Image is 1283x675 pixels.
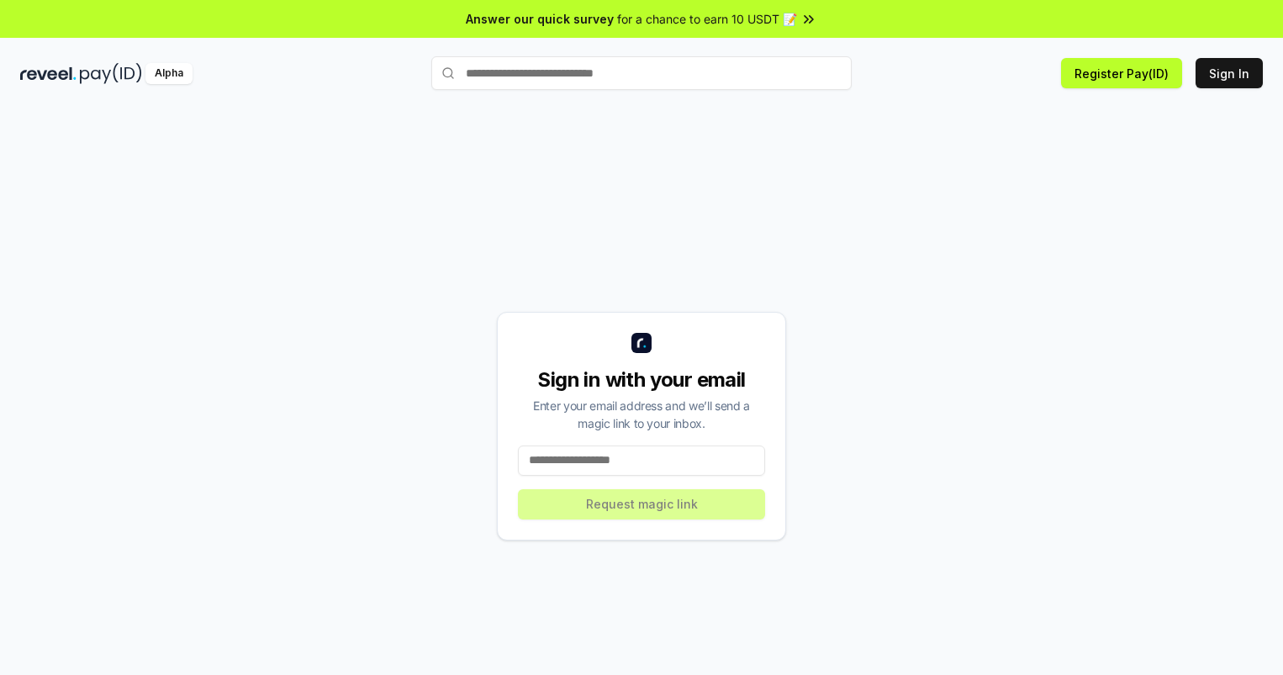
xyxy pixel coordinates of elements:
div: Sign in with your email [518,367,765,393]
img: logo_small [631,333,652,353]
img: reveel_dark [20,63,77,84]
div: Enter your email address and we’ll send a magic link to your inbox. [518,397,765,432]
button: Register Pay(ID) [1061,58,1182,88]
span: for a chance to earn 10 USDT 📝 [617,10,797,28]
span: Answer our quick survey [466,10,614,28]
button: Sign In [1196,58,1263,88]
div: Alpha [145,63,193,84]
img: pay_id [80,63,142,84]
